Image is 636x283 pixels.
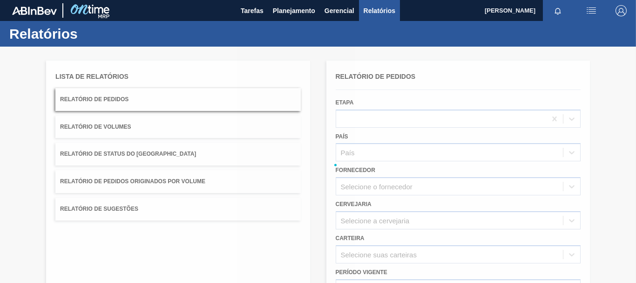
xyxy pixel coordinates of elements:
img: userActions [586,5,597,16]
img: TNhmsLtSVTkK8tSr43FrP2fwEKptu5GPRR3wAAAABJRU5ErkJggg== [12,7,57,15]
span: Planejamento [273,5,315,16]
span: Tarefas [241,5,264,16]
span: Relatórios [364,5,395,16]
span: Gerencial [325,5,354,16]
h1: Relatórios [9,28,175,39]
button: Notificações [543,4,573,17]
img: Logout [616,5,627,16]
